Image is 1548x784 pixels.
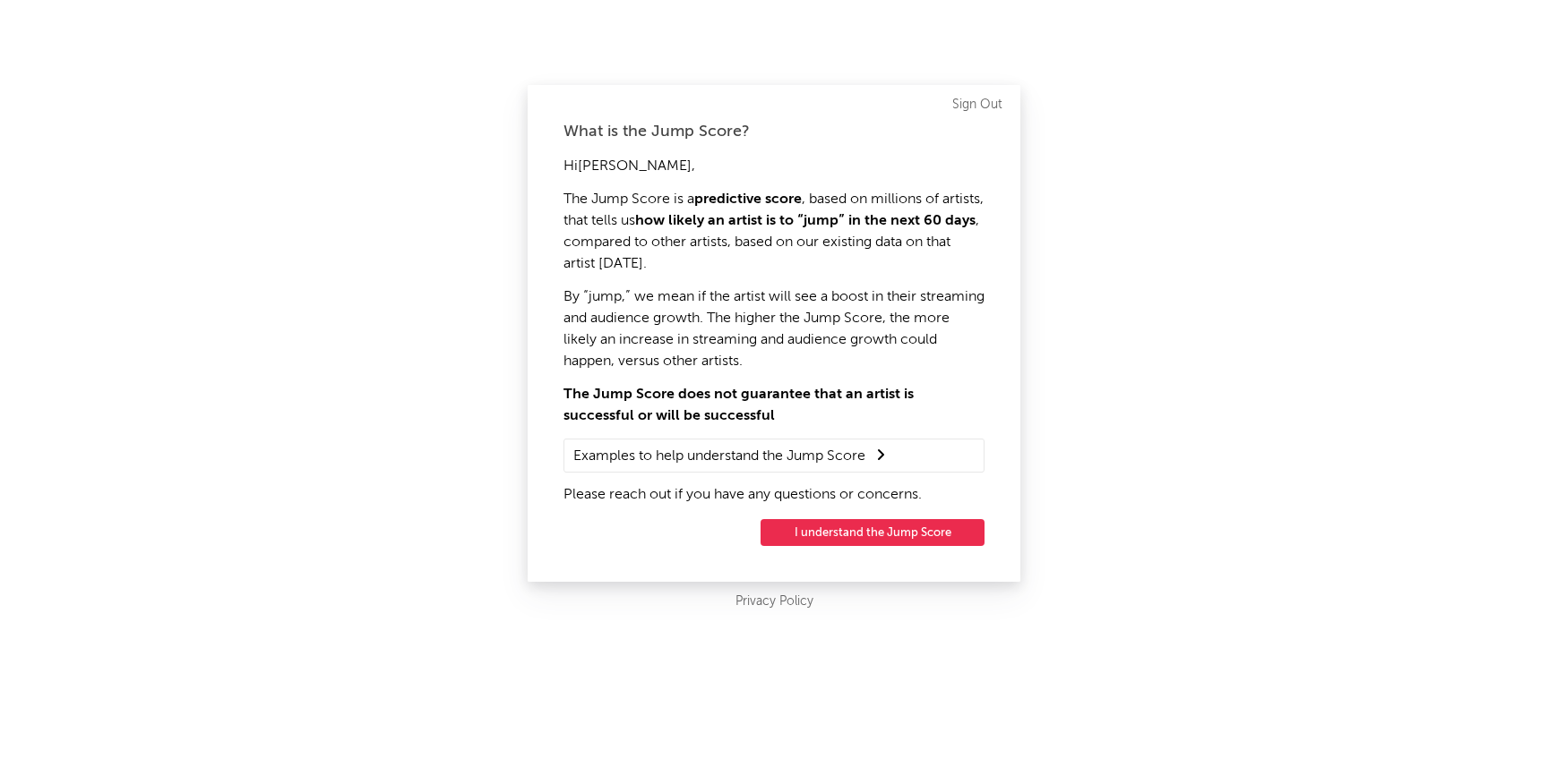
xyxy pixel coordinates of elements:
[563,156,985,177] p: Hi [PERSON_NAME] ,
[563,286,985,372] p: By “jump,” we mean if the artist will see a boost in their streaming and audience growth. The hig...
[573,444,975,467] summary: Examples to help understand the Jump Score
[694,192,802,207] strong: predictive score
[735,591,813,613] a: Privacy Policy
[563,484,985,506] p: Please reach out if you have any questions or concerns.
[563,189,985,275] p: The Jump Score is a , based on millions of artists, that tells us , compared to other artists, ba...
[563,121,985,142] div: What is the Jump Score?
[563,388,914,423] strong: The Jump Score does not guarantee that an artist is successful or will be successful
[635,214,976,228] strong: how likely an artist is to “jump” in the next 60 days
[952,94,1002,115] a: Sign Out
[761,519,985,546] button: I understand the Jump Score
